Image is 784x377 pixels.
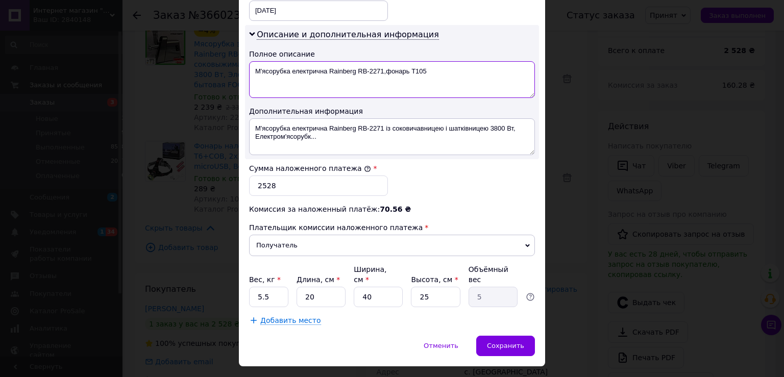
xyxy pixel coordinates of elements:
span: 70.56 ₴ [380,205,411,213]
span: Описание и дополнительная информация [257,30,439,40]
label: Вес, кг [249,275,281,284]
span: Отменить [424,342,458,349]
span: Плательщик комиссии наложенного платежа [249,223,423,232]
label: Высота, см [411,275,458,284]
label: Сумма наложенного платежа [249,164,371,172]
div: Объёмный вес [469,264,518,285]
div: Комиссия за наложенный платёж: [249,204,535,214]
label: Ширина, см [354,265,386,284]
textarea: М'ясорубка електрична Rainberg RB-2271,фонарь Т105 [249,61,535,98]
span: Получатель [249,235,535,256]
label: Длина, см [297,275,340,284]
div: Полное описание [249,49,535,59]
div: Дополнительная информация [249,106,535,116]
span: Сохранить [487,342,524,349]
span: Добавить место [260,316,321,325]
textarea: М'ясорубка електрична Rainberg RB-2271 із соковичавницею і шатківницею 3800 Вт, Електром'ясорубк... [249,118,535,155]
